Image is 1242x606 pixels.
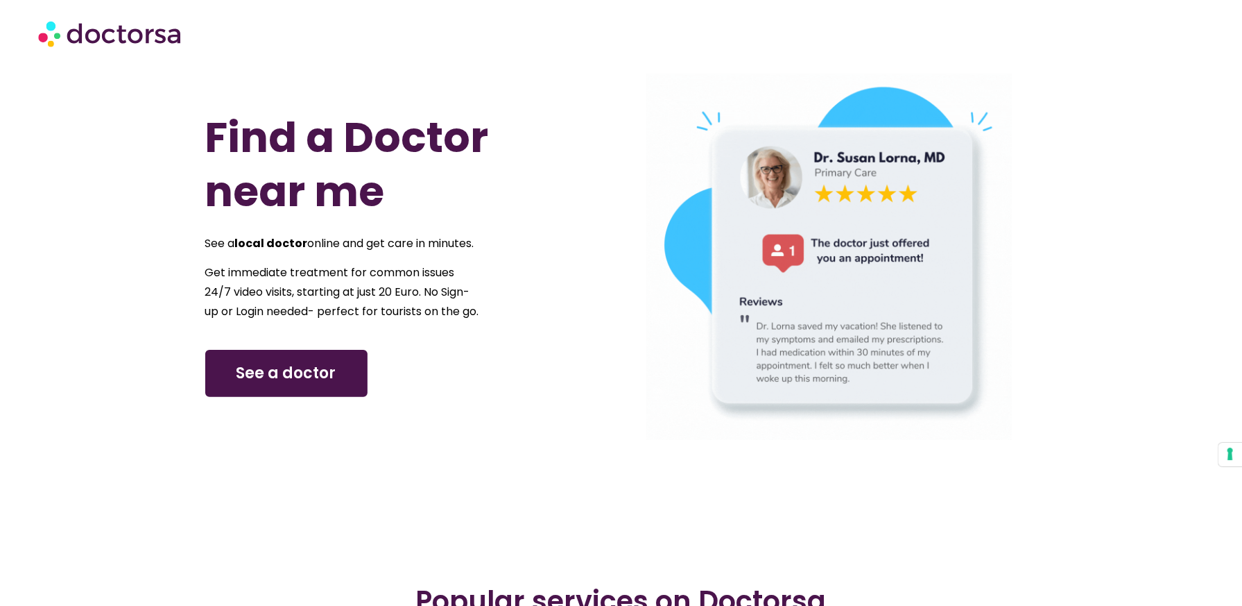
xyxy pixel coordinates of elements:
[205,264,479,319] span: Get immediate treatment for common issues 24/7 video visits, starting at just 20 Euro. No Sign-up...
[205,234,480,253] p: See a online and get care in minutes.
[268,489,975,508] iframe: Customer reviews powered by Trustpilot
[1218,443,1242,466] button: Your consent preferences for tracking technologies
[236,362,336,385] span: See a doctor
[235,235,308,251] strong: local doctor
[205,110,571,219] h1: Find a Doctor near me
[646,74,1012,440] img: doctor in Barcelona Spain
[205,350,368,397] a: See a doctor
